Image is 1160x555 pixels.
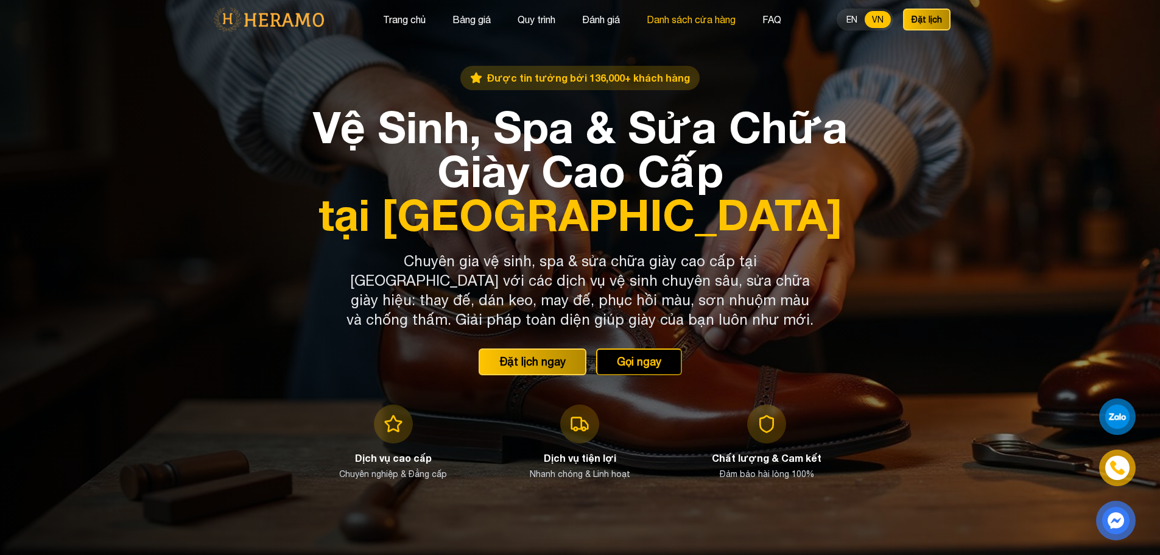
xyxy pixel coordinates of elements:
[487,71,690,85] span: Được tin tưởng bởi 136,000+ khách hàng
[596,348,682,375] button: Gọi ngay
[720,468,814,480] p: Đảm bảo hài lòng 100%
[865,11,891,28] button: VN
[643,12,739,27] button: Danh sách cửa hàng
[1109,460,1126,476] img: phone-icon
[355,451,432,465] h3: Dịch vụ cao cấp
[530,468,630,480] p: Nhanh chóng & Linh hoạt
[449,12,494,27] button: Bảng giá
[759,12,785,27] button: FAQ
[903,9,951,30] button: Đặt lịch
[578,12,624,27] button: Đánh giá
[308,105,853,236] h1: Vệ Sinh, Spa & Sửa Chữa Giày Cao Cấp
[346,251,814,329] p: Chuyên gia vệ sinh, spa & sửa chữa giày cao cấp tại [GEOGRAPHIC_DATA] với các dịch vụ vệ sinh chu...
[712,451,821,465] h3: Chất lượng & Cam kết
[839,11,865,28] button: EN
[514,12,559,27] button: Quy trình
[339,468,447,480] p: Chuyên nghiệp & Đẳng cấp
[379,12,429,27] button: Trang chủ
[1100,451,1134,484] a: phone-icon
[544,451,616,465] h3: Dịch vụ tiện lợi
[479,348,586,375] button: Đặt lịch ngay
[308,193,853,236] span: tại [GEOGRAPHIC_DATA]
[210,7,328,32] img: logo-with-text.png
